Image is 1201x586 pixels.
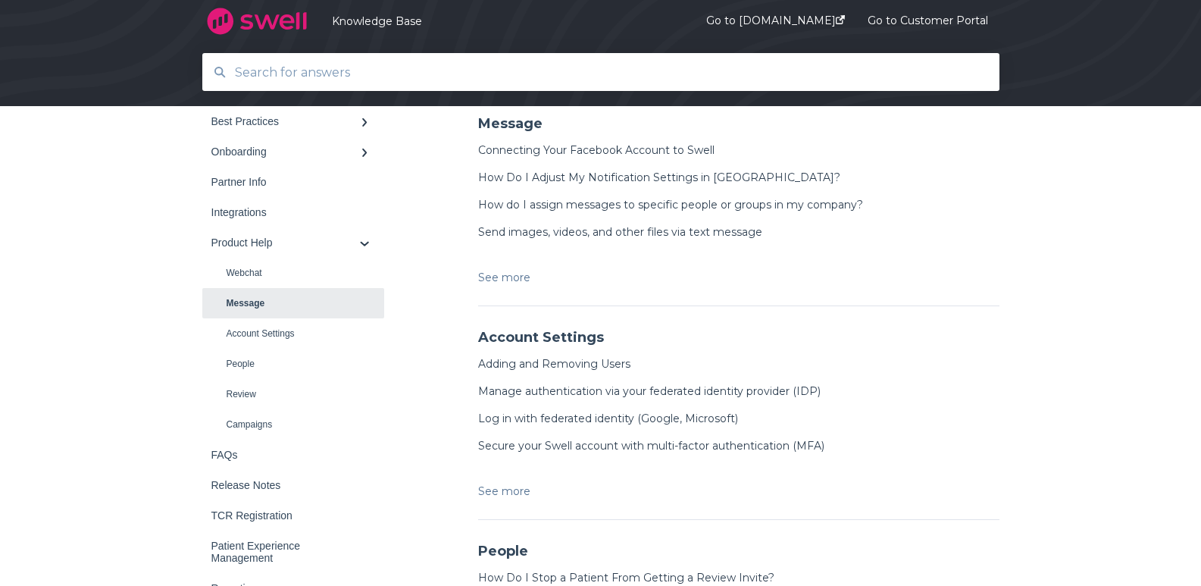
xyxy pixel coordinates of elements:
a: Patient Experience Management [202,531,384,573]
a: How do I assign messages to specific people or groups in my company? [478,198,863,212]
a: Send images, videos, and other files via text message [478,225,762,239]
a: See more [478,268,530,287]
a: See more [478,482,530,500]
img: company logo [202,2,312,40]
div: Best Practices [211,115,360,127]
h4: People [478,541,999,561]
a: How Do I Adjust My Notification Settings in [GEOGRAPHIC_DATA]? [478,171,840,184]
h4: Message [478,114,999,133]
a: How Do I Stop a Patient From Getting a Review Invite? [478,571,774,584]
a: Secure your Swell account with multi-factor authentication (MFA) [478,439,824,453]
a: Release Notes [202,470,384,500]
h4: Account Settings [478,327,999,347]
div: Release Notes [211,479,360,491]
div: TCR Registration [211,509,360,522]
a: Message [202,288,384,318]
a: Integrations [202,197,384,227]
a: Best Practices [202,106,384,136]
div: Product Help [211,237,360,249]
a: TCR Registration [202,500,384,531]
a: Partner Info [202,167,384,197]
a: Manage authentication via your federated identity provider (IDP) [478,384,821,398]
a: Review [202,379,384,409]
a: Log in with federated identity (Google, Microsoft) [478,412,738,425]
div: Integrations [211,206,360,218]
a: FAQs [202,440,384,470]
a: People [202,349,384,379]
a: Adding and Removing Users [478,357,630,371]
a: Knowledge Base [332,14,661,28]
a: Product Help [202,227,384,258]
a: Account Settings [202,318,384,349]
div: Onboarding [211,146,360,158]
a: Webchat [202,258,384,288]
a: Campaigns [202,409,384,440]
div: Patient Experience Management [211,540,360,564]
input: Search for answers [226,56,977,89]
a: Connecting Your Facebook Account to Swell [478,143,715,157]
div: Partner Info [211,176,360,188]
a: Onboarding [202,136,384,167]
div: FAQs [211,449,360,461]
